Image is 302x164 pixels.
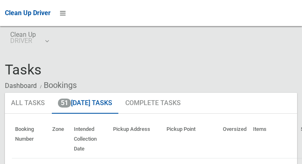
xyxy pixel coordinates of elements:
[49,120,71,158] th: Zone
[5,9,51,17] span: Clean Up Driver
[10,38,36,44] small: DRIVER
[12,120,49,158] th: Booking Number
[5,61,42,78] span: Tasks
[5,82,37,90] a: Dashboard
[5,26,53,52] a: Clean UpDRIVER
[5,7,51,19] a: Clean Up Driver
[58,99,71,108] span: 51
[250,120,298,158] th: Items
[163,120,220,158] th: Pickup Point
[38,78,77,93] li: Bookings
[119,93,187,114] a: Complete Tasks
[52,93,118,114] a: 51[DATE] Tasks
[10,31,48,44] span: Clean Up
[5,93,51,114] a: All Tasks
[71,120,110,158] th: Intended Collection Date
[110,120,163,158] th: Pickup Address
[220,120,250,158] th: Oversized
